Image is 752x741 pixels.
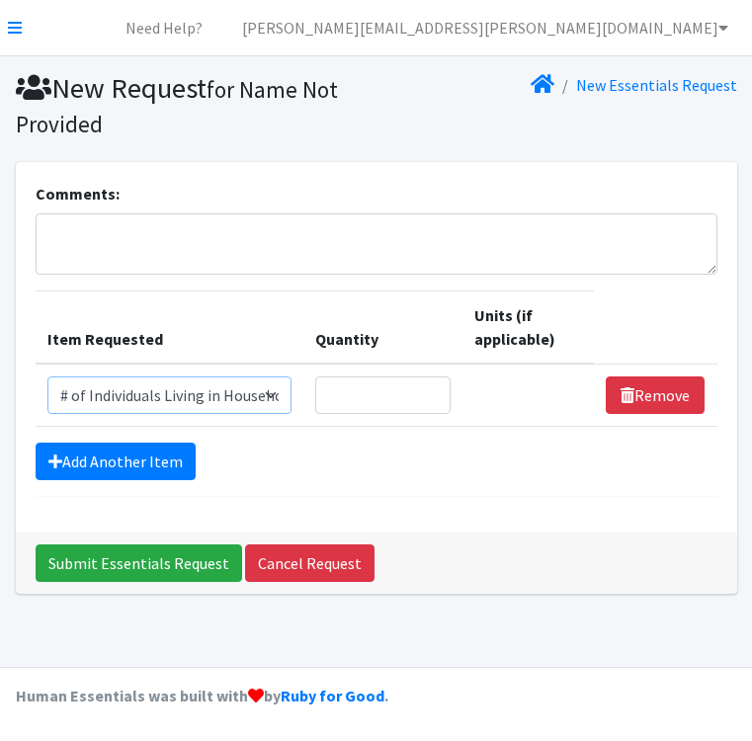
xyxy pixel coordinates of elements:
[576,75,737,95] a: New Essentials Request
[110,8,218,47] a: Need Help?
[281,686,384,705] a: Ruby for Good
[36,182,120,206] label: Comments:
[36,291,303,365] th: Item Requested
[16,75,338,138] small: for Name Not Provided
[16,71,370,139] h1: New Request
[462,291,595,365] th: Units (if applicable)
[226,8,744,47] a: [PERSON_NAME][EMAIL_ADDRESS][PERSON_NAME][DOMAIN_NAME]
[606,376,705,414] a: Remove
[16,686,388,705] strong: Human Essentials was built with by .
[36,544,242,582] input: Submit Essentials Request
[36,443,196,480] a: Add Another Item
[245,544,375,582] a: Cancel Request
[303,291,462,365] th: Quantity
